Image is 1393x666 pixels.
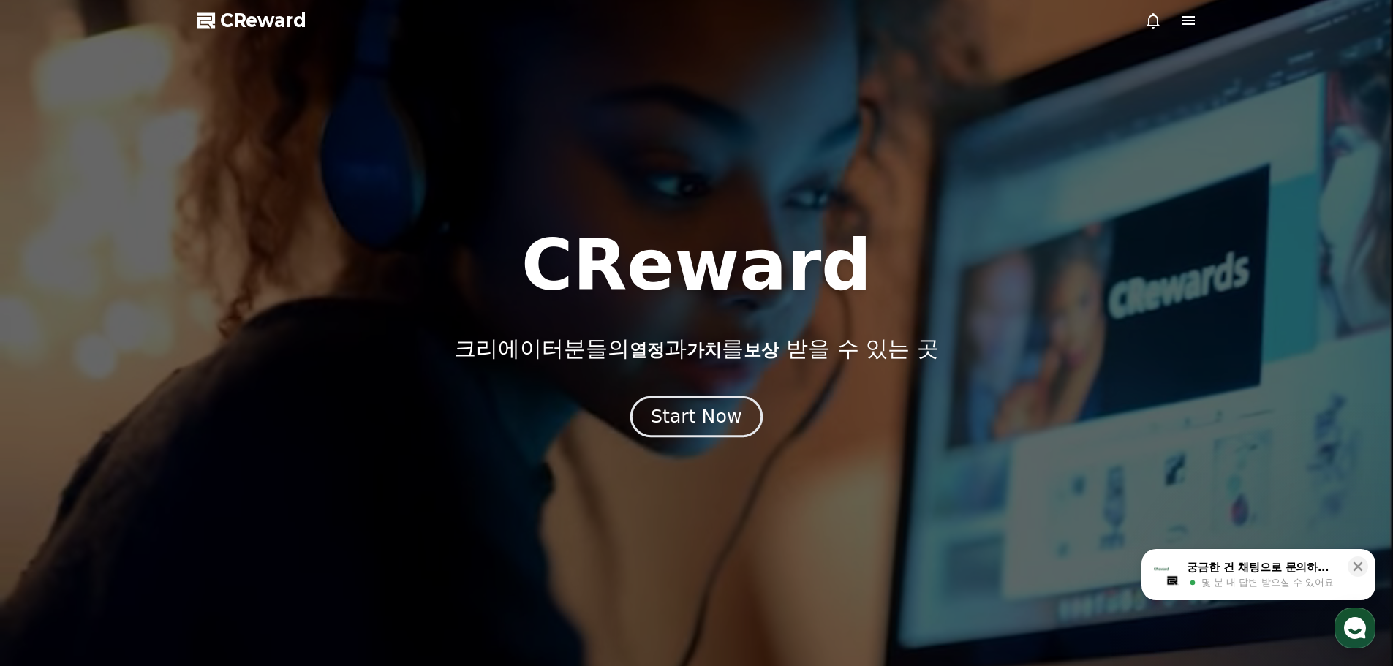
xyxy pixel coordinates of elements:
span: 가치 [687,340,722,360]
button: Start Now [630,396,763,437]
a: 설정 [189,463,281,500]
span: 홈 [46,485,55,497]
span: 열정 [630,340,665,360]
div: Start Now [651,404,741,429]
span: CReward [220,9,306,32]
a: 대화 [97,463,189,500]
a: Start Now [633,412,760,425]
p: 크리에이터분들의 과 를 받을 수 있는 곳 [454,336,938,362]
h1: CReward [521,230,872,300]
span: 설정 [226,485,244,497]
a: 홈 [4,463,97,500]
span: 보상 [744,340,779,360]
span: 대화 [134,486,151,498]
a: CReward [197,9,306,32]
